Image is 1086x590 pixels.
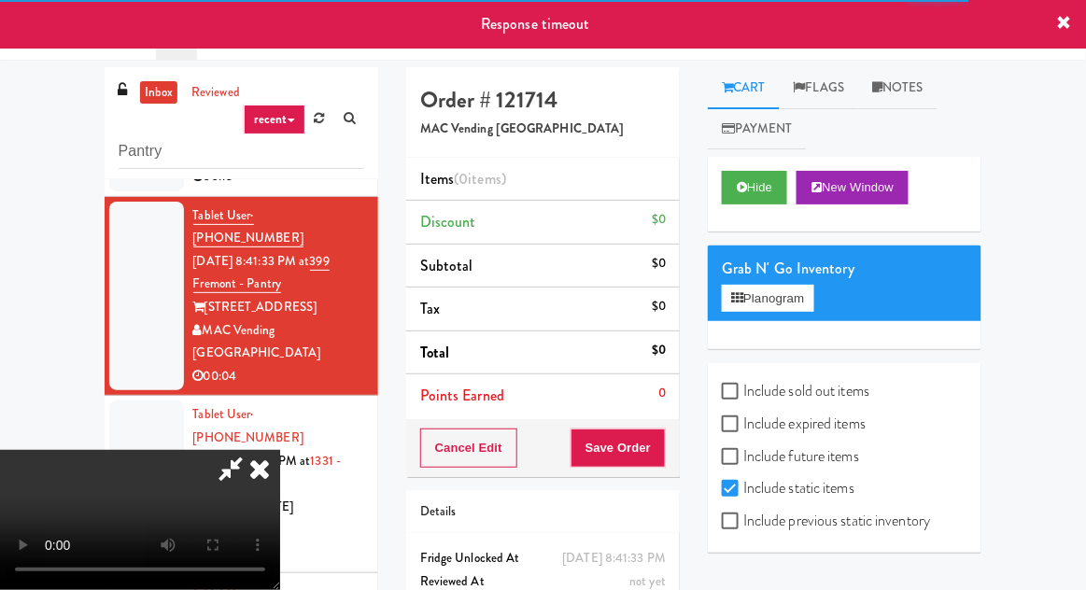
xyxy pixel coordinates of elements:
a: Flags [780,67,859,109]
span: Subtotal [420,255,473,276]
span: Response timeout [481,13,590,35]
div: $0 [652,252,666,275]
span: [DATE] 8:41:33 PM at [193,252,310,270]
input: Include future items [722,450,743,465]
input: Include sold out items [722,385,743,400]
a: Notes [858,67,938,109]
input: Include expired items [722,417,743,432]
input: Search vision orders [119,134,364,169]
a: reviewed [187,81,245,105]
div: [STREET_ADDRESS] [193,296,364,319]
a: Payment [708,108,807,150]
span: Points Earned [420,385,504,406]
input: Include previous static inventory [722,514,743,529]
a: inbox [140,81,178,105]
button: Planogram [722,285,813,313]
button: Cancel Edit [420,428,517,468]
label: Include sold out items [722,377,869,405]
button: Hide [722,171,787,204]
div: 0 [658,382,666,405]
label: Include static items [722,474,854,502]
button: New Window [797,171,909,204]
div: $0 [652,339,666,362]
div: $0 [652,208,666,232]
a: recent [244,105,305,134]
label: Include future items [722,442,859,471]
div: $0 [652,295,666,318]
input: Include static items [722,482,743,497]
button: Save Order [571,428,666,468]
div: 00:04 [193,365,364,388]
span: Discount [420,211,476,232]
div: Fridge Unlocked At [420,547,666,570]
div: Details [420,500,666,524]
a: Tablet User· [PHONE_NUMBER] [193,206,303,248]
div: [DATE] 8:41:33 PM [562,547,666,570]
span: not yet [629,572,666,590]
ng-pluralize: items [469,168,502,190]
li: Tablet User· [PHONE_NUMBER][DATE] 8:47:53 PM at1331 - Pantry - Right1331 [US_STATE]Pennys DC00:07 [105,396,378,572]
span: Items [420,168,506,190]
span: Total [420,342,450,363]
h5: MAC Vending [GEOGRAPHIC_DATA] [420,122,666,136]
span: (0 ) [454,168,506,190]
a: Tablet User· [PHONE_NUMBER] [193,405,303,446]
label: Include previous static inventory [722,507,930,535]
div: MAC Vending [GEOGRAPHIC_DATA] [193,319,364,365]
a: Cart [708,67,780,109]
div: Grab N' Go Inventory [722,255,967,283]
label: Include expired items [722,410,866,438]
h4: Order # 121714 [420,88,666,112]
li: Tablet User· [PHONE_NUMBER][DATE] 8:41:33 PM at399 Fremont - Pantry[STREET_ADDRESS]MAC Vending [G... [105,197,378,397]
span: Tax [420,298,440,319]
